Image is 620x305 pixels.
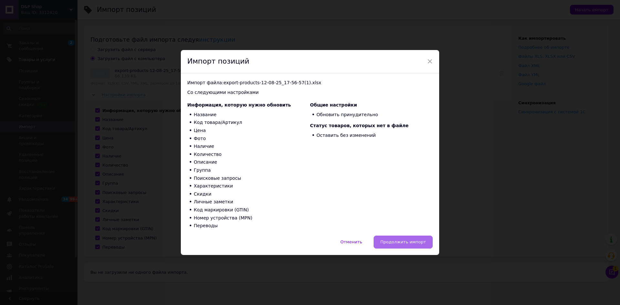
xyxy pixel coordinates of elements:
[334,236,369,249] button: Отменить
[427,56,433,67] span: ×
[187,127,310,135] li: Цена
[187,102,291,107] span: Информация, которую нужно обновить
[187,222,310,230] li: Переводы
[187,89,433,96] div: Со следующими настройками
[310,132,433,140] li: Оставить без изменений
[187,158,310,167] li: Описание
[181,50,439,73] div: Импорт позиций
[187,150,310,158] li: Количество
[187,119,310,127] li: Код товара/Артикул
[187,182,310,190] li: Характеристики
[340,239,362,244] span: Отменить
[374,236,433,249] button: Продолжить импорт
[187,190,310,198] li: Скидки
[187,143,310,151] li: Наличие
[310,123,408,128] span: Статус товаров, которых нет в файле
[187,206,310,214] li: Код маркировки (GTIN)
[187,111,310,119] li: Название
[380,239,426,244] span: Продолжить импорт
[187,135,310,143] li: Фото
[310,102,357,107] span: Общие настройки
[187,214,310,222] li: Номер устройства (MPN)
[187,198,310,206] li: Личные заметки
[310,111,433,119] li: Обновить принудительно
[187,166,310,174] li: Группа
[187,80,433,86] div: Импорт файла: export-products-12-08-25_17-56-57(1).xlsx
[187,174,310,182] li: Поисковые запросы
